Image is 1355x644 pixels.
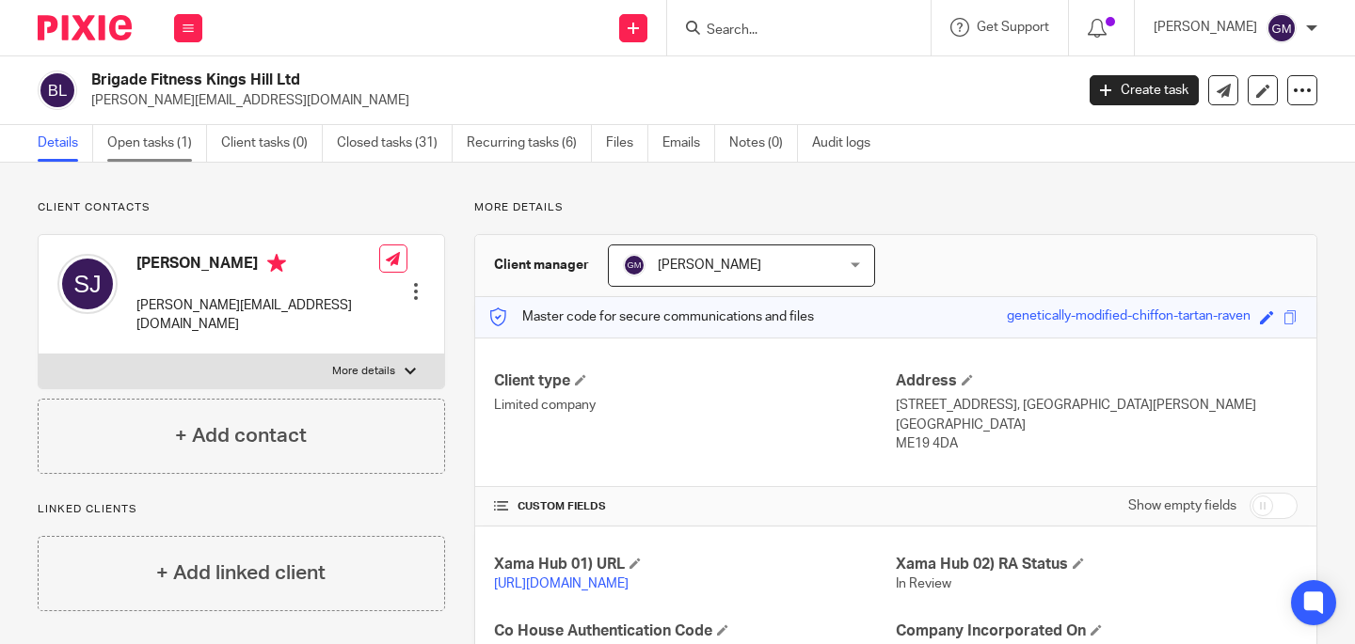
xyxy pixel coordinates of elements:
p: [PERSON_NAME][EMAIL_ADDRESS][DOMAIN_NAME] [91,91,1061,110]
h4: Address [896,371,1298,391]
img: svg%3E [623,254,646,276]
a: Client tasks (0) [221,125,323,162]
h4: [PERSON_NAME] [136,254,379,277]
a: Closed tasks (31) [337,125,453,162]
p: [PERSON_NAME] [1154,18,1257,37]
p: [STREET_ADDRESS], [GEOGRAPHIC_DATA][PERSON_NAME][GEOGRAPHIC_DATA] [896,396,1298,434]
h4: Co House Authentication Code [494,621,896,641]
img: Pixie [38,15,132,40]
h4: + Add linked client [156,558,326,588]
p: More details [332,364,395,379]
p: Linked clients [38,502,445,517]
a: Details [38,125,93,162]
i: Primary [267,254,286,273]
a: Audit logs [812,125,885,162]
h4: Company Incorporated On [896,621,1298,641]
span: In Review [896,577,951,590]
h4: CUSTOM FIELDS [494,499,896,514]
h4: + Add contact [175,421,307,450]
h3: Client manager [494,256,589,275]
a: Open tasks (1) [107,125,207,162]
p: Master code for secure communications and files [489,307,814,326]
p: ME19 4DA [896,434,1298,453]
span: [PERSON_NAME] [658,259,761,272]
h4: Client type [494,371,896,391]
h4: Xama Hub 02) RA Status [896,555,1298,574]
img: svg%3E [57,254,118,314]
a: Notes (0) [729,125,798,162]
h4: Xama Hub 01) URL [494,555,896,574]
a: Create task [1090,75,1199,105]
p: More details [474,200,1317,215]
span: Get Support [977,21,1049,34]
img: svg%3E [38,71,77,110]
div: genetically-modified-chiffon-tartan-raven [1007,306,1251,328]
p: Limited company [494,396,896,415]
a: [URL][DOMAIN_NAME] [494,577,629,590]
img: svg%3E [1267,13,1297,43]
h2: Brigade Fitness Kings Hill Ltd [91,71,868,90]
p: Client contacts [38,200,445,215]
p: [PERSON_NAME][EMAIL_ADDRESS][DOMAIN_NAME] [136,296,379,335]
input: Search [705,23,874,39]
a: Files [606,125,648,162]
a: Recurring tasks (6) [467,125,592,162]
a: Emails [662,125,715,162]
label: Show empty fields [1128,496,1236,515]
